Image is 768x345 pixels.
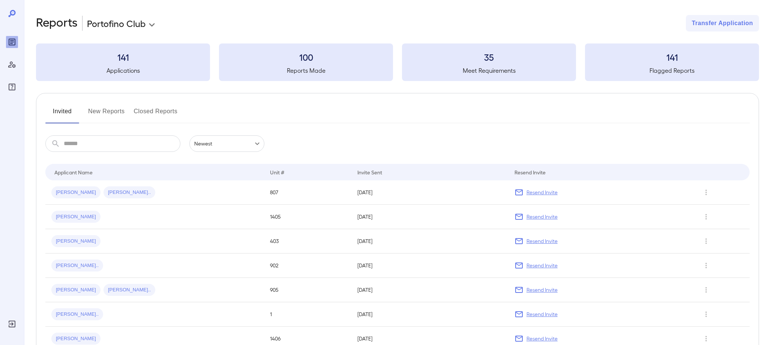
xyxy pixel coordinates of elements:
span: [PERSON_NAME].. [103,286,155,294]
span: [PERSON_NAME] [51,189,100,196]
h3: 141 [36,51,210,63]
span: [PERSON_NAME].. [51,311,103,318]
p: Resend Invite [526,189,558,196]
h3: 141 [585,51,759,63]
p: Resend Invite [526,262,558,269]
td: [DATE] [351,229,508,253]
div: Applicant Name [54,168,93,177]
p: Resend Invite [526,335,558,342]
span: [PERSON_NAME].. [51,262,103,269]
span: [PERSON_NAME] [51,286,100,294]
button: Row Actions [700,333,712,345]
span: [PERSON_NAME] [51,238,100,245]
td: [DATE] [351,205,508,229]
span: [PERSON_NAME] [51,335,100,342]
p: Resend Invite [526,310,558,318]
button: New Reports [88,105,125,123]
td: 1405 [264,205,351,229]
td: 807 [264,180,351,205]
h5: Flagged Reports [585,66,759,75]
div: FAQ [6,81,18,93]
button: Row Actions [700,186,712,198]
summary: 141Applications100Reports Made35Meet Requirements141Flagged Reports [36,43,759,81]
button: Row Actions [700,308,712,320]
button: Invited [45,105,79,123]
td: [DATE] [351,302,508,327]
h3: 100 [219,51,393,63]
h5: Applications [36,66,210,75]
button: Row Actions [700,211,712,223]
h5: Reports Made [219,66,393,75]
button: Row Actions [700,235,712,247]
span: [PERSON_NAME] [51,213,100,220]
div: Resend Invite [514,168,546,177]
p: Resend Invite [526,213,558,220]
button: Closed Reports [134,105,178,123]
div: Unit # [270,168,284,177]
button: Transfer Application [686,15,759,31]
div: Manage Users [6,58,18,70]
div: Log Out [6,318,18,330]
span: [PERSON_NAME].. [103,189,155,196]
td: [DATE] [351,253,508,278]
h3: 35 [402,51,576,63]
p: Resend Invite [526,237,558,245]
h5: Meet Requirements [402,66,576,75]
div: Newest [189,135,264,152]
div: Reports [6,36,18,48]
td: 905 [264,278,351,302]
button: Row Actions [700,259,712,271]
p: Resend Invite [526,286,558,294]
td: [DATE] [351,180,508,205]
td: 902 [264,253,351,278]
td: 1 [264,302,351,327]
button: Row Actions [700,284,712,296]
div: Invite Sent [357,168,382,177]
h2: Reports [36,15,78,31]
td: 403 [264,229,351,253]
p: Portofino Club [87,17,145,29]
td: [DATE] [351,278,508,302]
